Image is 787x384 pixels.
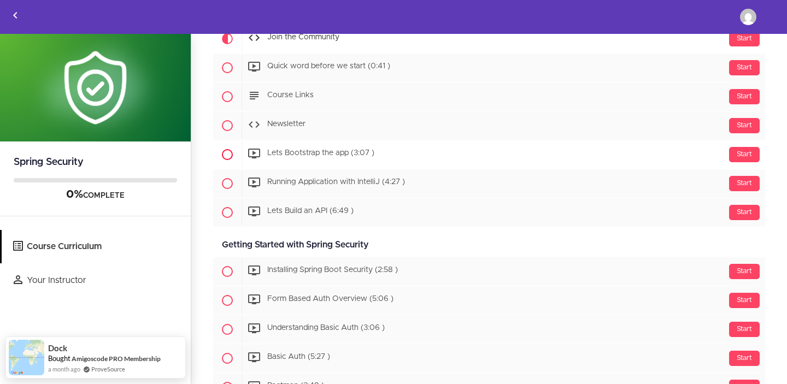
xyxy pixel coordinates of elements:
span: Quick word before we start (0:41 ) [267,63,390,70]
div: Start [729,118,760,133]
span: Bought [48,354,71,363]
a: Course Curriculum [2,230,191,263]
a: Start Newsletter [213,111,765,140]
div: Start [729,293,760,308]
div: Getting Started with Spring Security [213,233,765,257]
span: Lets Bootstrap the app (3:07 ) [267,150,374,157]
a: Start Basic Auth (5:27 ) [213,344,765,373]
div: Start [729,322,760,337]
a: Start Course Links [213,82,765,111]
img: provesource social proof notification image [9,340,44,375]
a: Start Running Application with IntelliJ (4:27 ) [213,169,765,198]
span: Newsletter [267,121,306,128]
a: Start Form Based Auth Overview (5:06 ) [213,286,765,315]
a: Start Understanding Basic Auth (3:06 ) [213,315,765,344]
div: Start [729,147,760,162]
span: Course Links [267,92,314,99]
span: 0% [66,189,83,200]
span: Current item [213,25,242,53]
div: Start [729,205,760,220]
a: Current item Start Join the Community [213,25,765,53]
div: Start [729,264,760,279]
span: Basic Auth (5:27 ) [267,353,330,361]
a: Amigoscode PRO Membership [72,355,161,363]
a: Start Lets Build an API (6:49 ) [213,198,765,227]
span: Dock [48,344,67,353]
span: Running Application with IntelliJ (4:27 ) [267,179,405,186]
a: Start Quick word before we start (0:41 ) [213,54,765,82]
span: Form Based Auth Overview (5:06 ) [267,296,393,303]
div: Start [729,31,760,46]
a: Start Lets Bootstrap the app (3:07 ) [213,140,765,169]
a: Your Instructor [2,264,191,297]
div: Start [729,176,760,191]
span: Installing Spring Boot Security (2:58 ) [267,267,398,274]
span: Join the Community [267,34,339,42]
span: Lets Build an API (6:49 ) [267,208,354,215]
svg: Back to courses [9,9,22,22]
a: Start Installing Spring Boot Security (2:58 ) [213,257,765,286]
span: Understanding Basic Auth (3:06 ) [267,324,385,332]
div: Start [729,89,760,104]
a: Back to courses [1,1,30,33]
div: COMPLETE [14,188,177,202]
span: a month ago [48,364,80,374]
div: Start [729,60,760,75]
div: Start [729,351,760,366]
img: reachtovj5@gmail.com [740,9,756,25]
a: ProveSource [91,364,125,374]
